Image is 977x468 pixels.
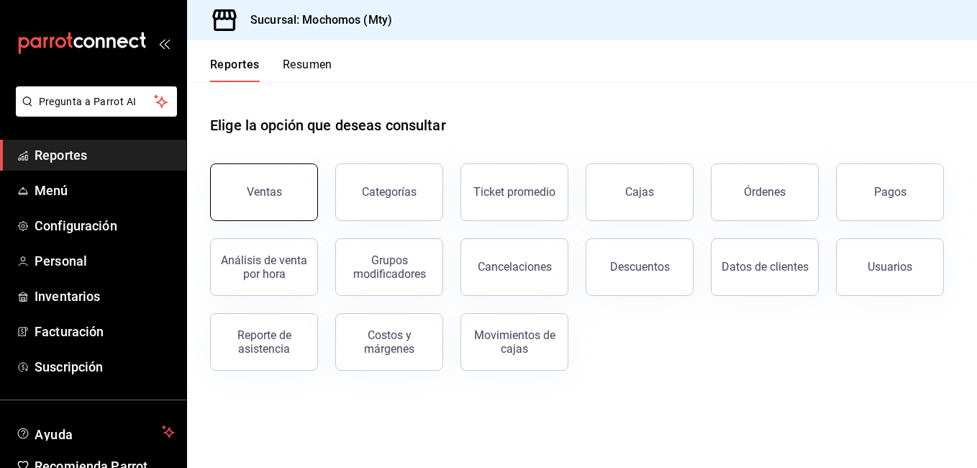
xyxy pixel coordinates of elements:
div: Pagos [874,185,906,199]
div: Categorías [362,185,417,199]
div: Análisis de venta por hora [219,253,309,281]
div: Grupos modificadores [345,253,434,281]
div: Ticket promedio [473,185,555,199]
div: navigation tabs [210,58,332,82]
div: Cancelaciones [478,260,552,274]
button: open_drawer_menu [158,37,170,49]
button: Datos de clientes [711,238,819,296]
button: Reportes [210,58,260,82]
button: Resumen [283,58,332,82]
button: Movimientos de cajas [460,313,568,371]
div: Descuentos [610,260,670,274]
span: Ayuda [35,423,156,441]
div: Movimientos de cajas [470,328,559,356]
span: Pregunta a Parrot AI [39,94,155,109]
div: Datos de clientes [722,260,809,274]
button: Pagos [836,163,944,221]
button: Costos y márgenes [335,313,443,371]
span: Suscripción [35,357,175,377]
span: Facturación [35,322,175,341]
button: Cancelaciones [460,238,568,296]
span: Configuración [35,216,175,235]
div: Costos y márgenes [345,328,434,356]
a: Cajas [586,163,694,221]
span: Reportes [35,145,175,165]
div: Usuarios [868,260,912,274]
button: Reporte de asistencia [210,313,318,371]
div: Órdenes [744,185,786,199]
a: Pregunta a Parrot AI [10,104,177,120]
button: Órdenes [711,163,819,221]
h1: Elige la opción que deseas consultar [210,114,446,136]
button: Ticket promedio [460,163,568,221]
button: Grupos modificadores [335,238,443,296]
button: Ventas [210,163,318,221]
button: Usuarios [836,238,944,296]
span: Inventarios [35,287,175,306]
button: Pregunta a Parrot AI [16,86,177,117]
h3: Sucursal: Mochomos (Mty) [239,12,392,29]
button: Categorías [335,163,443,221]
button: Análisis de venta por hora [210,238,318,296]
button: Descuentos [586,238,694,296]
div: Ventas [247,185,282,199]
div: Cajas [625,184,655,201]
div: Reporte de asistencia [219,328,309,356]
span: Personal [35,251,175,271]
span: Menú [35,181,175,200]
